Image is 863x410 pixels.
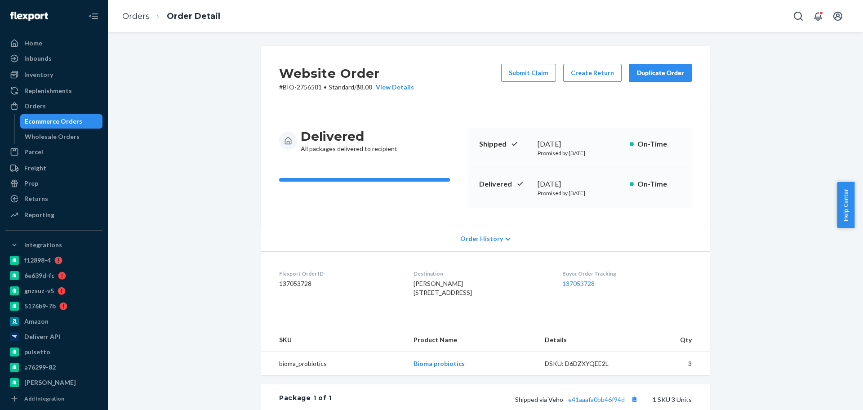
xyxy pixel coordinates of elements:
div: Ecommerce Orders [25,117,82,126]
div: Add Integration [24,395,64,402]
a: Orders [5,99,102,113]
p: On-Time [637,139,681,149]
a: Returns [5,192,102,206]
a: Orders [122,11,150,21]
ol: breadcrumbs [115,3,227,30]
a: Home [5,36,102,50]
a: Prep [5,176,102,191]
button: Copy tracking number [628,393,640,405]
div: Home [24,39,42,48]
a: Deliverr API [5,330,102,344]
div: Inventory [24,70,53,79]
div: 1 SKU 3 Units [332,393,692,405]
h3: Delivered [301,128,397,144]
dt: Flexport Order ID [279,270,399,277]
a: Bioma probiotics [414,360,465,367]
a: 6e639d-fc [5,268,102,283]
div: Replenishments [24,86,72,95]
div: [PERSON_NAME] [24,378,76,387]
div: DSKU: D6DZXYQEE2L [545,359,629,368]
div: [DATE] [538,139,623,149]
h2: Website Order [279,64,414,83]
p: On-Time [637,179,681,189]
span: • [324,83,327,91]
a: f12898-4 [5,253,102,267]
a: Wholesale Orders [20,129,103,144]
div: a76299-82 [24,363,56,372]
a: gnzsuz-v5 [5,284,102,298]
a: 137053728 [562,280,595,287]
div: Reporting [24,210,54,219]
button: View Details [372,83,414,92]
div: All packages delivered to recipient [301,128,397,153]
a: Add Integration [5,393,102,404]
a: e41aaafa0bb46f94d [568,396,625,403]
div: Package 1 of 1 [279,393,332,405]
th: Product Name [406,328,537,352]
img: Flexport logo [10,12,48,21]
p: Promised by [DATE] [538,149,623,157]
a: Amazon [5,314,102,329]
a: Inventory [5,67,102,82]
p: Promised by [DATE] [538,189,623,197]
div: pulsetto [24,348,50,357]
button: Help Center [837,182,854,228]
dt: Buyer Order Tracking [562,270,692,277]
button: Integrations [5,238,102,252]
a: Parcel [5,145,102,159]
div: [DATE] [538,179,623,189]
a: a76299-82 [5,360,102,374]
a: Ecommerce Orders [20,114,103,129]
span: [PERSON_NAME] [STREET_ADDRESS] [414,280,472,296]
div: Inbounds [24,54,52,63]
th: SKU [261,328,406,352]
button: Open account menu [829,7,847,25]
dt: Destination [414,270,547,277]
div: gnzsuz-v5 [24,286,54,295]
div: Deliverr API [24,332,60,341]
span: Shipped via Veho [515,396,640,403]
dd: 137053728 [279,279,399,288]
div: Amazon [24,317,49,326]
td: 3 [636,352,710,376]
div: Returns [24,194,48,203]
button: Close Navigation [85,7,102,25]
a: Reporting [5,208,102,222]
a: pulsetto [5,345,102,359]
button: Open notifications [809,7,827,25]
div: Prep [24,179,38,188]
button: Create Return [563,64,622,82]
button: Submit Claim [501,64,556,82]
div: Parcel [24,147,43,156]
button: Open Search Box [789,7,807,25]
th: Details [538,328,636,352]
div: Freight [24,164,46,173]
button: Duplicate Order [629,64,692,82]
a: Inbounds [5,51,102,66]
th: Qty [636,328,710,352]
div: Duplicate Order [636,68,684,77]
a: [PERSON_NAME] [5,375,102,390]
div: 6e639d-fc [24,271,54,280]
a: Replenishments [5,84,102,98]
td: bioma_probiotics [261,352,406,376]
span: Order History [460,234,503,243]
div: Integrations [24,241,62,250]
div: Wholesale Orders [25,132,80,141]
a: 5176b9-7b [5,299,102,313]
span: Support [18,6,50,14]
div: Orders [24,102,46,111]
div: 5176b9-7b [24,302,56,311]
p: Shipped [479,139,530,149]
p: Delivered [479,179,530,189]
p: # BIO-2756581 / $8.08 [279,83,414,92]
div: f12898-4 [24,256,51,265]
a: Freight [5,161,102,175]
a: Order Detail [167,11,220,21]
span: Standard [329,83,354,91]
